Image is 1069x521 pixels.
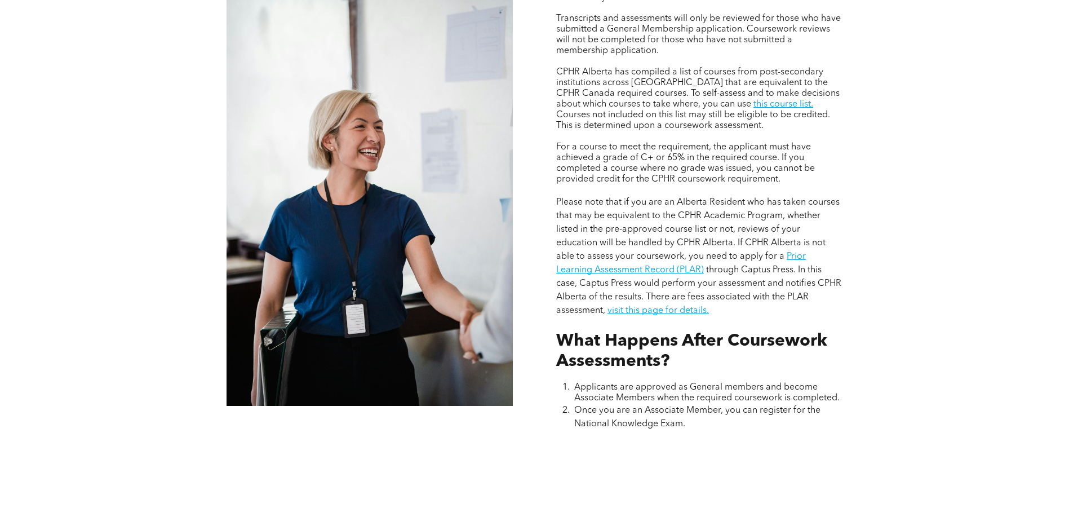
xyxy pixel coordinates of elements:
[556,143,815,184] span: For a course to meet the requirement, the applicant must have achieved a grade of C+ or 65% in th...
[574,383,840,403] span: Applicants are approved as General members and become Associate Members when the required coursew...
[574,406,820,429] span: Once you are an Associate Member, you can register for the National Knowledge Exam.
[607,306,709,315] a: visit this page for details.
[556,68,840,109] span: CPHR Alberta has compiled a list of courses from post-secondary institutions across [GEOGRAPHIC_D...
[556,111,830,130] span: Courses not included on this list may still be eligible to be credited. This is determined upon a...
[556,14,841,55] span: Transcripts and assessments will only be reviewed for those who have submitted a General Membersh...
[753,100,813,109] a: this course list.
[556,333,827,370] span: What Happens After Coursework Assessments?
[556,198,840,261] span: Please note that if you are an Alberta Resident who has taken courses that may be equivalent to t...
